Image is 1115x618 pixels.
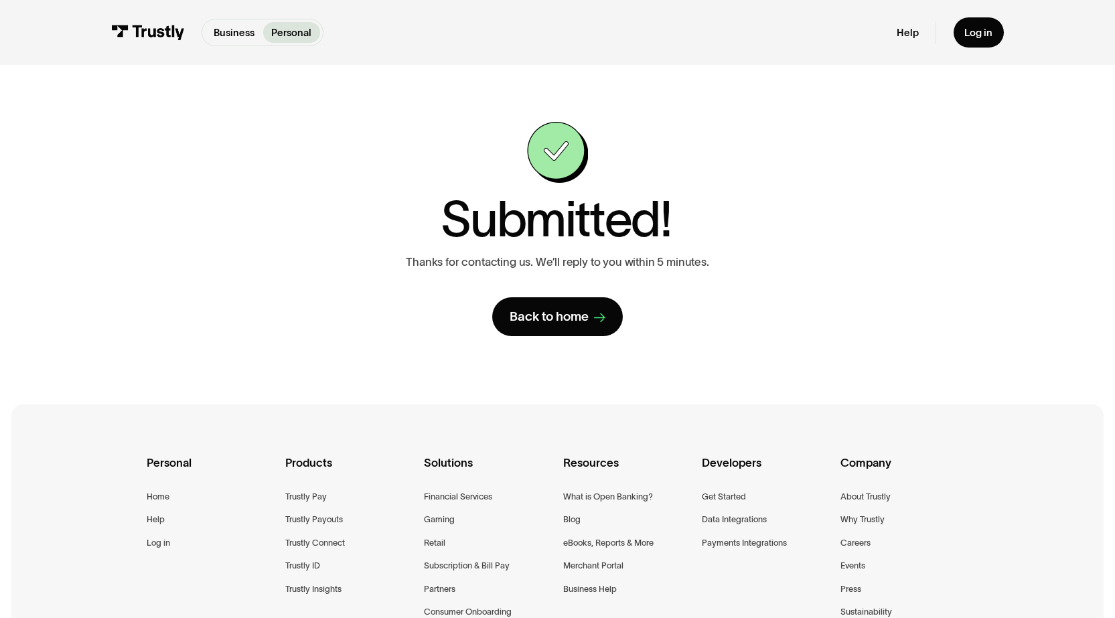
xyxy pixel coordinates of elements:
[406,255,709,268] p: Thanks for contacting us. We’ll reply to you within 5 minutes.
[424,489,492,504] a: Financial Services
[840,536,871,550] a: Careers
[285,582,342,597] a: Trustly Insights
[424,558,510,573] a: Subscription & Bill Pay
[111,25,185,40] img: Trustly Logo
[702,512,767,527] a: Data Integrations
[840,558,865,573] a: Events
[563,582,617,597] a: Business Help
[147,512,165,527] a: Help
[441,194,672,244] h1: Submitted!
[897,26,919,39] a: Help
[214,25,254,40] p: Business
[285,489,327,504] a: Trustly Pay
[563,512,581,527] a: Blog
[285,512,343,527] a: Trustly Payouts
[492,297,622,337] a: Back to home
[840,582,861,597] a: Press
[285,536,345,550] a: Trustly Connect
[205,22,263,43] a: Business
[285,454,413,489] div: Products
[147,454,275,489] div: Personal
[702,536,787,550] a: Payments Integrations
[840,454,968,489] div: Company
[563,489,653,504] a: What is Open Banking?
[563,536,654,550] a: eBooks, Reports & More
[702,454,830,489] div: Developers
[285,558,320,573] a: Trustly ID
[563,454,691,489] div: Resources
[964,26,992,39] div: Log in
[954,17,1005,48] a: Log in
[840,489,891,504] a: About Trustly
[147,536,170,550] a: Log in
[147,489,169,504] a: Home
[271,25,311,40] p: Personal
[510,309,589,325] div: Back to home
[702,489,746,504] a: Get Started
[424,582,455,597] a: Partners
[840,512,885,527] a: Why Trustly
[263,22,320,43] a: Personal
[424,454,552,489] div: Solutions
[424,512,455,527] a: Gaming
[563,558,623,573] a: Merchant Portal
[424,536,445,550] a: Retail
